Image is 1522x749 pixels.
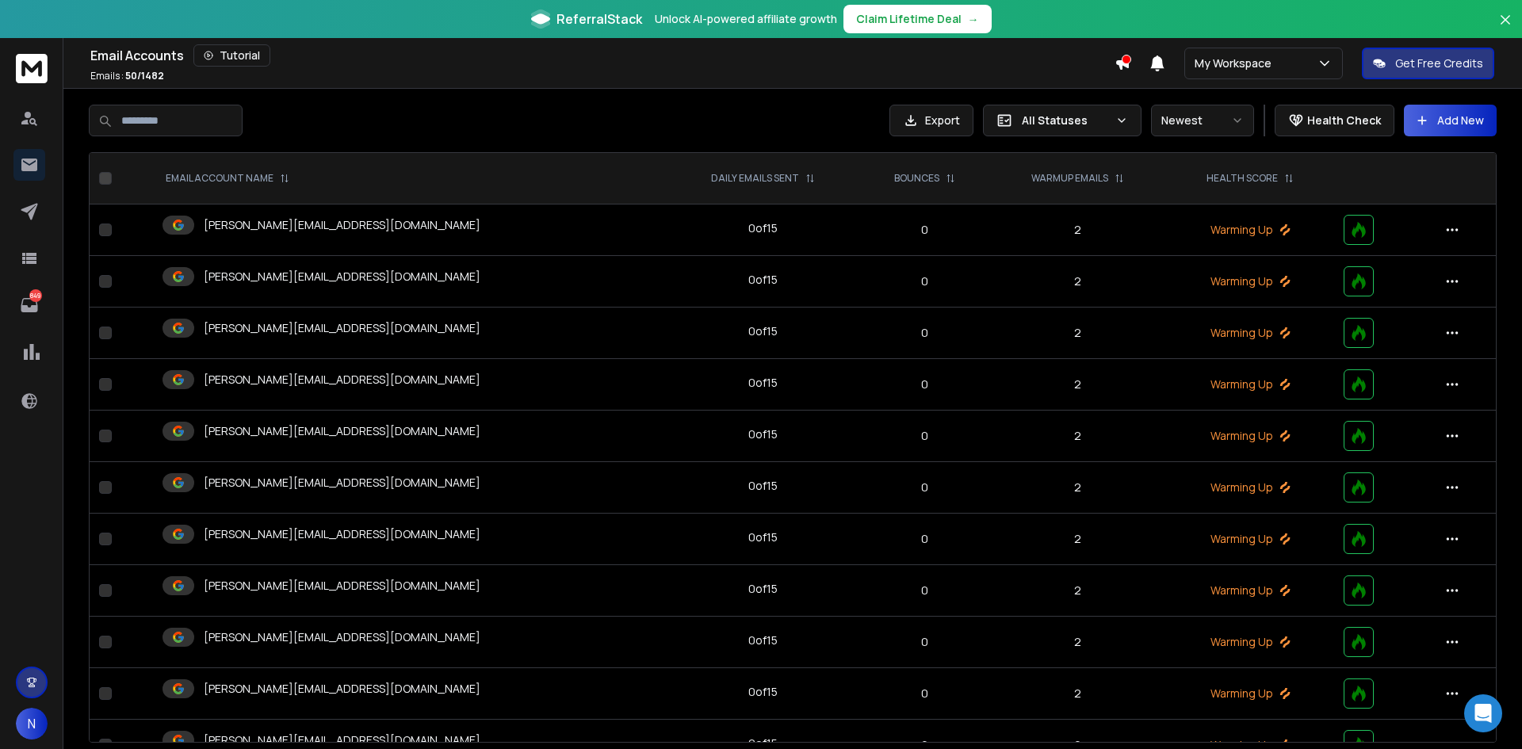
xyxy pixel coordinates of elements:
p: Warming Up [1176,325,1325,341]
button: Get Free Credits [1362,48,1494,79]
div: EMAIL ACCOUNT NAME [166,172,289,185]
button: Health Check [1275,105,1394,136]
span: ReferralStack [556,10,642,29]
p: Warming Up [1176,376,1325,392]
div: 0 of 15 [748,632,778,648]
p: 0 [870,686,980,701]
p: 0 [870,634,980,650]
button: N [16,708,48,739]
td: 2 [989,617,1166,668]
td: 2 [989,462,1166,514]
div: 0 of 15 [748,581,778,597]
td: 2 [989,514,1166,565]
p: [PERSON_NAME][EMAIL_ADDRESS][DOMAIN_NAME] [204,217,480,233]
p: [PERSON_NAME][EMAIL_ADDRESS][DOMAIN_NAME] [204,578,480,594]
p: Warming Up [1176,634,1325,650]
p: 0 [870,273,980,289]
p: [PERSON_NAME][EMAIL_ADDRESS][DOMAIN_NAME] [204,269,480,285]
p: DAILY EMAILS SENT [711,172,799,185]
p: [PERSON_NAME][EMAIL_ADDRESS][DOMAIN_NAME] [204,681,480,697]
p: 0 [870,376,980,392]
p: 0 [870,325,980,341]
span: → [968,11,979,27]
p: Warming Up [1176,531,1325,547]
p: [PERSON_NAME][EMAIL_ADDRESS][DOMAIN_NAME] [204,629,480,645]
p: Warming Up [1176,480,1325,495]
td: 2 [989,411,1166,462]
button: Claim Lifetime Deal→ [843,5,992,33]
td: 2 [989,359,1166,411]
p: 849 [29,289,42,302]
p: Warming Up [1176,428,1325,444]
p: WARMUP EMAILS [1031,172,1108,185]
div: 0 of 15 [748,426,778,442]
p: 0 [870,583,980,598]
p: Warming Up [1176,273,1325,289]
button: Tutorial [193,44,270,67]
p: 0 [870,531,980,547]
div: 0 of 15 [748,684,778,700]
span: 50 / 1482 [125,69,164,82]
p: My Workspace [1195,55,1278,71]
p: Warming Up [1176,222,1325,238]
div: 0 of 15 [748,529,778,545]
p: Warming Up [1176,686,1325,701]
button: Close banner [1495,10,1516,48]
p: [PERSON_NAME][EMAIL_ADDRESS][DOMAIN_NAME] [204,526,480,542]
td: 2 [989,308,1166,359]
p: All Statuses [1022,113,1109,128]
p: Emails : [90,70,164,82]
button: Newest [1151,105,1254,136]
td: 2 [989,256,1166,308]
td: 2 [989,668,1166,720]
td: 2 [989,204,1166,256]
p: 0 [870,428,980,444]
p: 0 [870,480,980,495]
p: 0 [870,222,980,238]
p: [PERSON_NAME][EMAIL_ADDRESS][DOMAIN_NAME] [204,372,480,388]
div: Email Accounts [90,44,1115,67]
p: Get Free Credits [1395,55,1483,71]
div: 0 of 15 [748,272,778,288]
p: [PERSON_NAME][EMAIL_ADDRESS][DOMAIN_NAME] [204,475,480,491]
button: Add New [1404,105,1497,136]
p: [PERSON_NAME][EMAIL_ADDRESS][DOMAIN_NAME] [204,423,480,439]
p: [PERSON_NAME][EMAIL_ADDRESS][DOMAIN_NAME] [204,732,480,748]
div: Open Intercom Messenger [1464,694,1502,732]
a: 849 [13,289,45,321]
p: [PERSON_NAME][EMAIL_ADDRESS][DOMAIN_NAME] [204,320,480,336]
p: HEALTH SCORE [1207,172,1278,185]
div: 0 of 15 [748,220,778,236]
div: 0 of 15 [748,478,778,494]
td: 2 [989,565,1166,617]
p: Unlock AI-powered affiliate growth [655,11,837,27]
p: BOUNCES [894,172,939,185]
div: 0 of 15 [748,323,778,339]
div: 0 of 15 [748,375,778,391]
p: Health Check [1307,113,1381,128]
button: Export [889,105,973,136]
p: Warming Up [1176,583,1325,598]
